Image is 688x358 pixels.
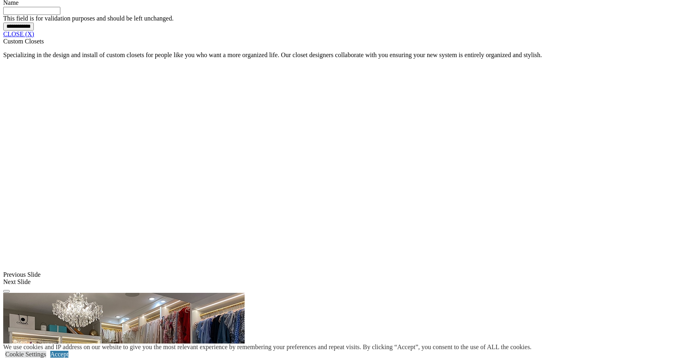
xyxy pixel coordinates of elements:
div: Next Slide [3,278,685,286]
span: Custom Closets [3,38,44,45]
div: We use cookies and IP address on our website to give you the most relevant experience by remember... [3,344,531,351]
a: Accept [50,351,68,358]
div: Previous Slide [3,271,685,278]
p: Specializing in the design and install of custom closets for people like you who want a more orga... [3,51,685,59]
a: Cookie Settings [5,351,46,358]
div: This field is for validation purposes and should be left unchanged. [3,15,685,22]
button: Click here to pause slide show [3,290,10,292]
a: CLOSE (X) [3,31,34,37]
